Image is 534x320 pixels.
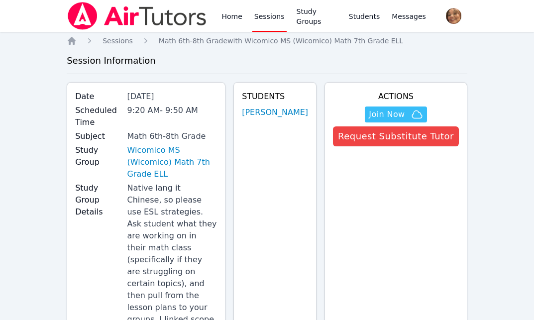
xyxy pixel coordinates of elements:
a: Sessions [103,36,133,46]
nav: Breadcrumb [67,36,467,46]
span: Messages [392,11,426,21]
a: Wicomico MS (Wicomico) Math 7th Grade ELL [127,144,217,180]
label: Scheduled Time [75,105,121,128]
button: Join Now [365,107,427,122]
img: Air Tutors [67,2,208,30]
label: Study Group [75,144,121,168]
a: [PERSON_NAME] [242,107,308,118]
h4: Actions [333,91,459,103]
div: Math 6th-8th Grade [127,130,217,142]
label: Date [75,91,121,103]
span: Join Now [369,108,405,120]
button: Request Substitute Tutor [333,126,459,146]
label: Study Group Details [75,182,121,218]
label: Subject [75,130,121,142]
span: Sessions [103,37,133,45]
h4: Students [242,91,308,103]
div: [DATE] [127,91,217,103]
h3: Session Information [67,54,467,68]
a: Math 6th-8th Gradewith Wicomico MS (Wicomico) Math 7th Grade ELL [159,36,403,46]
div: 9:20 AM - 9:50 AM [127,105,217,116]
span: Math 6th-8th Grade with Wicomico MS (Wicomico) Math 7th Grade ELL [159,37,403,45]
